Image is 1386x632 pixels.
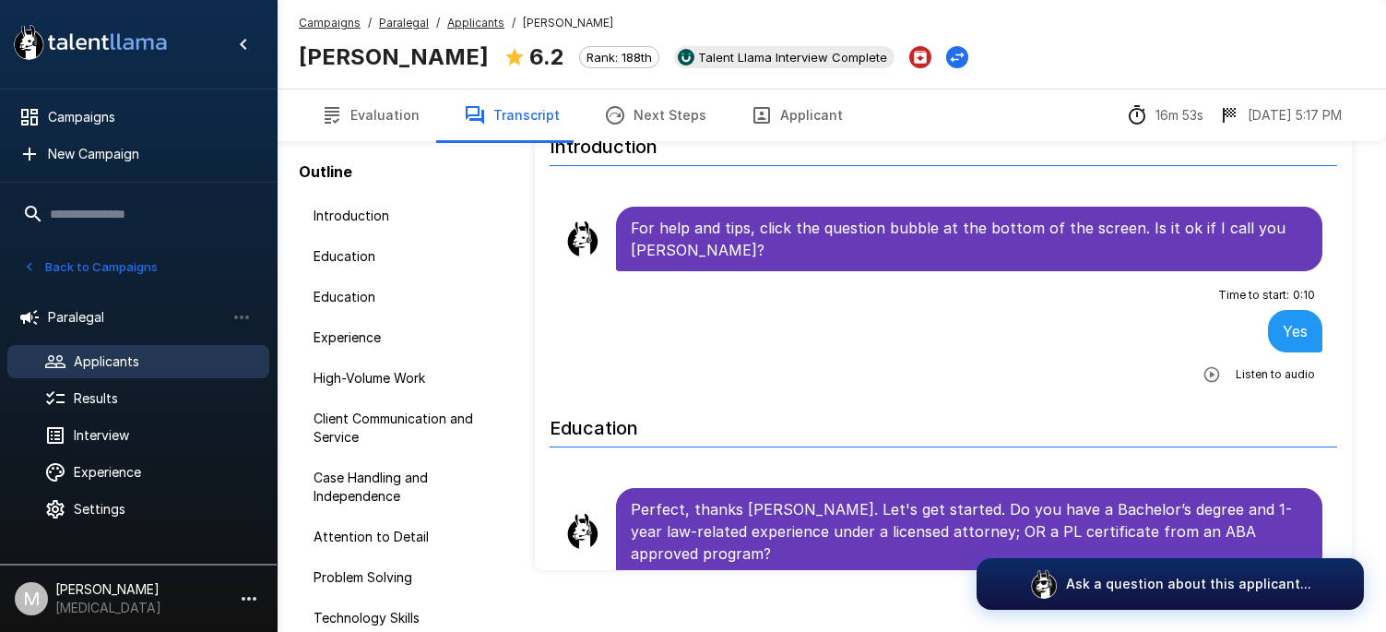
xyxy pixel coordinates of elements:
span: High-Volume Work [314,369,498,388]
span: / [436,14,440,32]
u: Campaigns [299,16,361,30]
button: Archive Applicant [909,46,931,68]
h6: Introduction [550,117,1337,166]
img: logo_glasses@2x.png [1029,569,1059,599]
div: View profile in UKG [674,46,894,68]
u: Paralegal [379,16,429,30]
u: Applicants [447,16,504,30]
span: [PERSON_NAME] [523,14,613,32]
div: Education [299,240,513,273]
span: Talent Llama Interview Complete [691,50,894,65]
p: Yes [1283,320,1308,342]
div: Case Handling and Independence [299,461,513,513]
span: 0 : 10 [1293,286,1315,304]
div: The date and time when the interview was completed [1218,104,1342,126]
span: Education [314,288,498,306]
p: [DATE] 5:17 PM [1248,106,1342,125]
div: Experience [299,321,513,354]
button: Ask a question about this applicant... [977,558,1364,610]
span: / [368,14,372,32]
p: Ask a question about this applicant... [1066,575,1311,593]
span: Experience [314,328,498,347]
img: llama_clean.png [564,221,601,257]
h6: Education [550,399,1337,447]
div: Education [299,280,513,314]
span: Case Handling and Independence [314,469,498,506]
button: Change Stage [946,46,968,68]
img: llama_clean.png [564,513,601,550]
b: Outline [299,162,352,181]
span: Attention to Detail [314,528,498,546]
b: [PERSON_NAME] [299,43,489,70]
span: Education [314,247,498,266]
button: Transcript [442,89,582,141]
span: Problem Solving [314,568,498,587]
div: Client Communication and Service [299,402,513,454]
button: Applicant [729,89,865,141]
p: 16m 53s [1155,106,1203,125]
span: Time to start : [1218,286,1289,304]
span: / [512,14,515,32]
div: The time between starting and completing the interview [1126,104,1203,126]
p: Perfect, thanks [PERSON_NAME]. Let's get started. Do you have a Bachelor’s degree and 1-year law-... [631,498,1308,565]
span: Listen to audio [1236,365,1315,384]
button: Next Steps [582,89,729,141]
button: Evaluation [299,89,442,141]
span: Client Communication and Service [314,410,498,447]
span: Introduction [314,207,498,225]
div: Problem Solving [299,561,513,594]
p: For help and tips, click the question bubble at the bottom of the screen. Is it ok if I call you ... [631,217,1308,261]
b: 6.2 [529,43,564,70]
img: ukg_logo.jpeg [678,49,694,66]
div: Attention to Detail [299,520,513,554]
div: High-Volume Work [299,362,513,395]
div: Introduction [299,199,513,233]
span: Rank: 188th [580,50,658,65]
